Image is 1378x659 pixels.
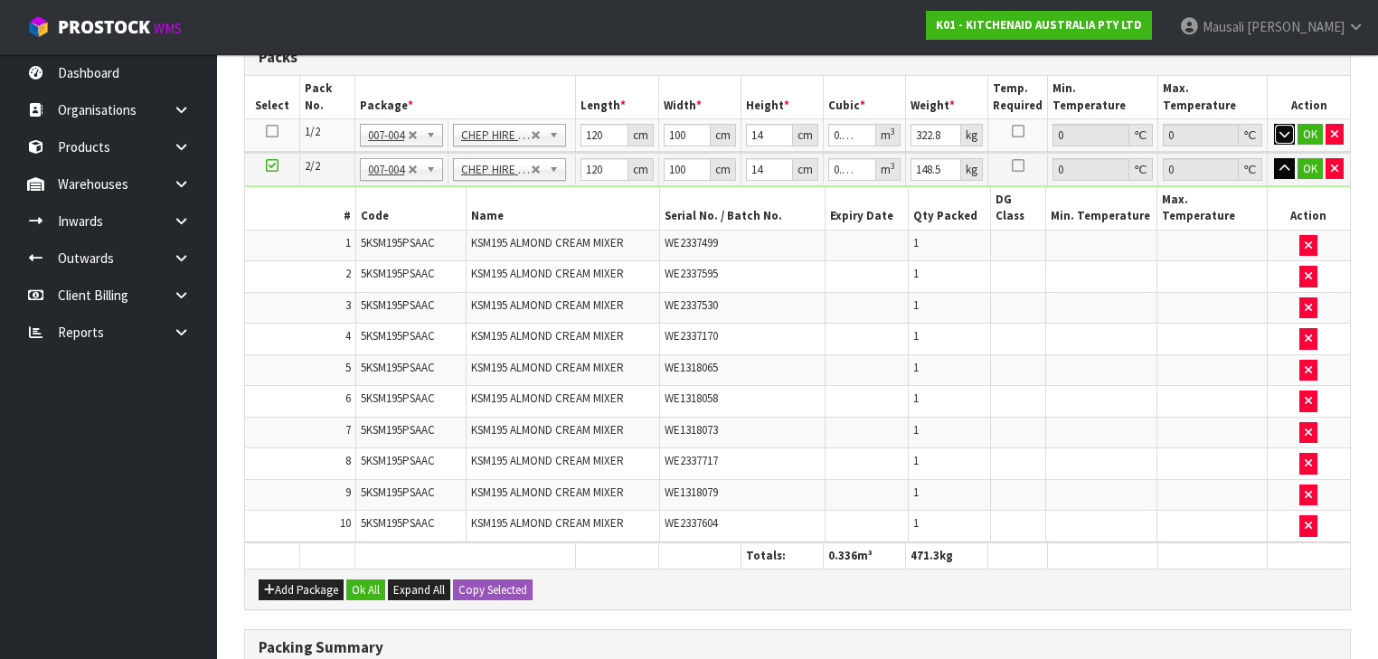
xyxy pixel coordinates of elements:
span: KSM195 ALMOND CREAM MIXER [471,422,624,438]
span: WE2337595 [665,266,718,281]
button: Ok All [346,579,385,601]
div: cm [793,124,818,146]
sup: 3 [891,160,895,172]
span: WE1318058 [665,391,718,406]
span: 1 [913,422,919,438]
button: Add Package [259,579,344,601]
img: cube-alt.png [27,15,50,38]
div: ℃ [1129,158,1153,181]
span: CHEP HIRE PALLET TRANSFER FEE [461,159,531,181]
button: OK [1298,158,1323,180]
a: K01 - KITCHENAID AUSTRALIA PTY LTD [926,11,1152,40]
span: 1 [913,485,919,500]
th: Package [355,76,576,118]
span: 5KSM195PSAAC [361,360,435,375]
span: Mausali [1203,18,1244,35]
div: cm [711,124,736,146]
th: Height [741,76,823,118]
span: 10 [340,515,351,531]
span: 5KSM195PSAAC [361,485,435,500]
span: 5KSM195PSAAC [361,235,435,250]
span: ProStock [58,15,150,39]
sup: 3 [891,126,895,137]
span: 5KSM195PSAAC [361,422,435,438]
th: Action [1268,76,1350,118]
th: Totals: [741,542,823,569]
span: 2 [345,266,351,281]
span: 1 [913,453,919,468]
th: Name [466,187,659,230]
span: 007-004 [368,159,408,181]
span: Expand All [393,582,445,598]
span: 5KSM195PSAAC [361,391,435,406]
span: 007-004 [368,125,408,146]
span: 4 [345,328,351,344]
div: kg [961,124,983,146]
span: WE1318073 [665,422,718,438]
span: CHEP HIRE PALLET TRANSFER FEE [461,125,531,146]
span: WE2337604 [665,515,718,531]
span: 8 [345,453,351,468]
span: WE2337717 [665,453,718,468]
span: 5 [345,360,351,375]
span: KSM195 ALMOND CREAM MIXER [471,391,624,406]
div: cm [628,158,654,181]
th: Pack No. [300,76,355,118]
button: Copy Selected [453,579,533,601]
button: OK [1298,124,1323,146]
span: KSM195 ALMOND CREAM MIXER [471,515,624,531]
th: Select [245,76,300,118]
span: KSM195 ALMOND CREAM MIXER [471,360,624,375]
div: m [876,158,901,181]
th: DG Class [991,187,1046,230]
span: [PERSON_NAME] [1247,18,1345,35]
span: 1 [913,297,919,313]
div: ℃ [1239,158,1262,181]
th: Weight [905,76,987,118]
th: Cubic [823,76,905,118]
span: WE1318079 [665,485,718,500]
div: m [876,124,901,146]
th: m³ [823,542,905,569]
span: WE1318065 [665,360,718,375]
th: Max. Temperature [1157,76,1268,118]
h3: Packing Summary [259,639,1336,656]
span: 5KSM195PSAAC [361,515,435,531]
button: Expand All [388,579,450,601]
span: 1 [913,235,919,250]
span: 1 [913,391,919,406]
div: ℃ [1239,124,1262,146]
span: 9 [345,485,351,500]
span: WE2337170 [665,328,718,344]
th: Min. Temperature [1046,187,1156,230]
h3: Packs [259,49,1336,66]
th: Max. Temperature [1156,187,1267,230]
strong: K01 - KITCHENAID AUSTRALIA PTY LTD [936,17,1142,33]
th: Code [355,187,466,230]
span: KSM195 ALMOND CREAM MIXER [471,328,624,344]
div: ℃ [1129,124,1153,146]
th: Expiry Date [826,187,909,230]
span: 7 [345,422,351,438]
span: 471.3 [911,548,939,563]
th: Qty Packed [908,187,991,230]
span: 2/2 [305,158,320,174]
span: WE2337499 [665,235,718,250]
span: 3 [345,297,351,313]
div: kg [961,158,983,181]
div: cm [628,124,654,146]
span: WE2337530 [665,297,718,313]
small: WMS [154,20,182,37]
th: Serial No. / Batch No. [659,187,825,230]
span: 0.336 [828,548,857,563]
th: Length [576,76,658,118]
span: KSM195 ALMOND CREAM MIXER [471,266,624,281]
span: KSM195 ALMOND CREAM MIXER [471,297,624,313]
th: Action [1267,187,1350,230]
span: KSM195 ALMOND CREAM MIXER [471,453,624,468]
span: KSM195 ALMOND CREAM MIXER [471,235,624,250]
span: 1 [345,235,351,250]
th: Temp. Required [988,76,1048,118]
th: Min. Temperature [1048,76,1158,118]
span: 1 [913,360,919,375]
